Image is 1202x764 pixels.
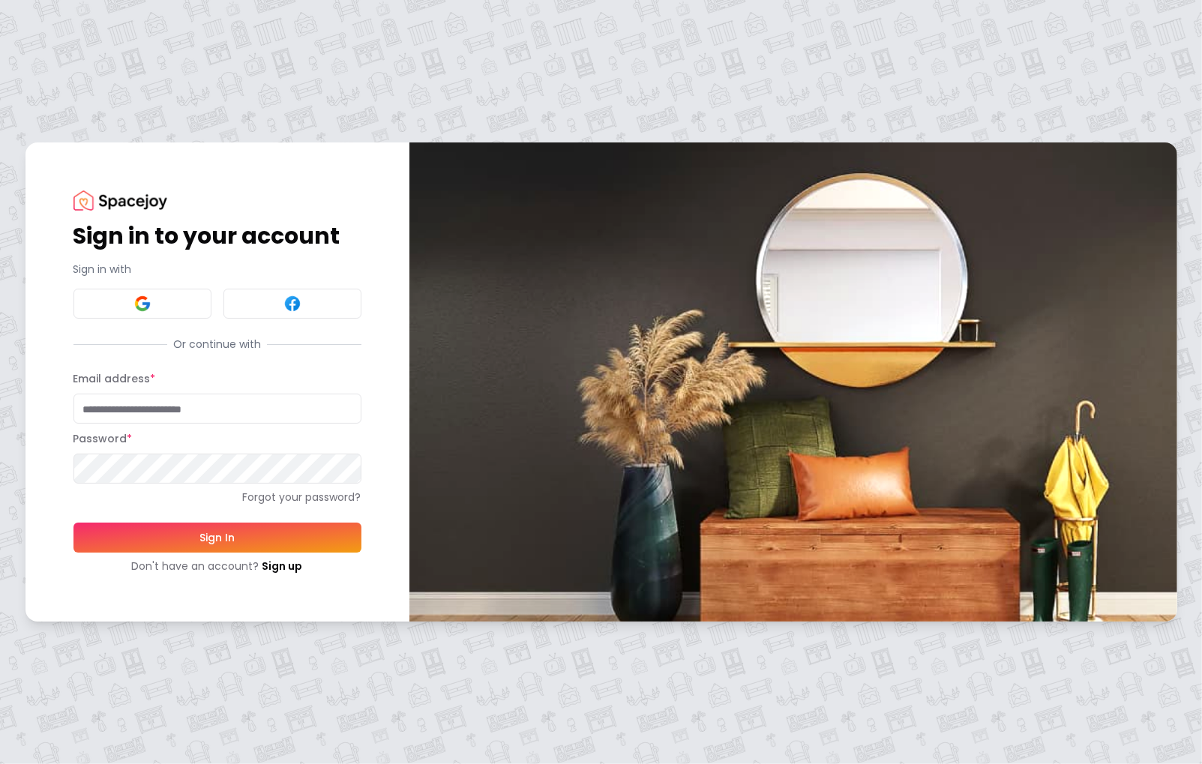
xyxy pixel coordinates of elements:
[73,431,133,446] label: Password
[73,490,361,505] a: Forgot your password?
[262,559,303,574] a: Sign up
[73,523,361,553] button: Sign In
[73,559,361,574] div: Don't have an account?
[283,295,301,313] img: Facebook signin
[73,190,167,211] img: Spacejoy Logo
[73,223,361,250] h1: Sign in to your account
[73,371,156,386] label: Email address
[133,295,151,313] img: Google signin
[167,337,267,352] span: Or continue with
[409,142,1177,622] img: banner
[73,262,361,277] p: Sign in with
